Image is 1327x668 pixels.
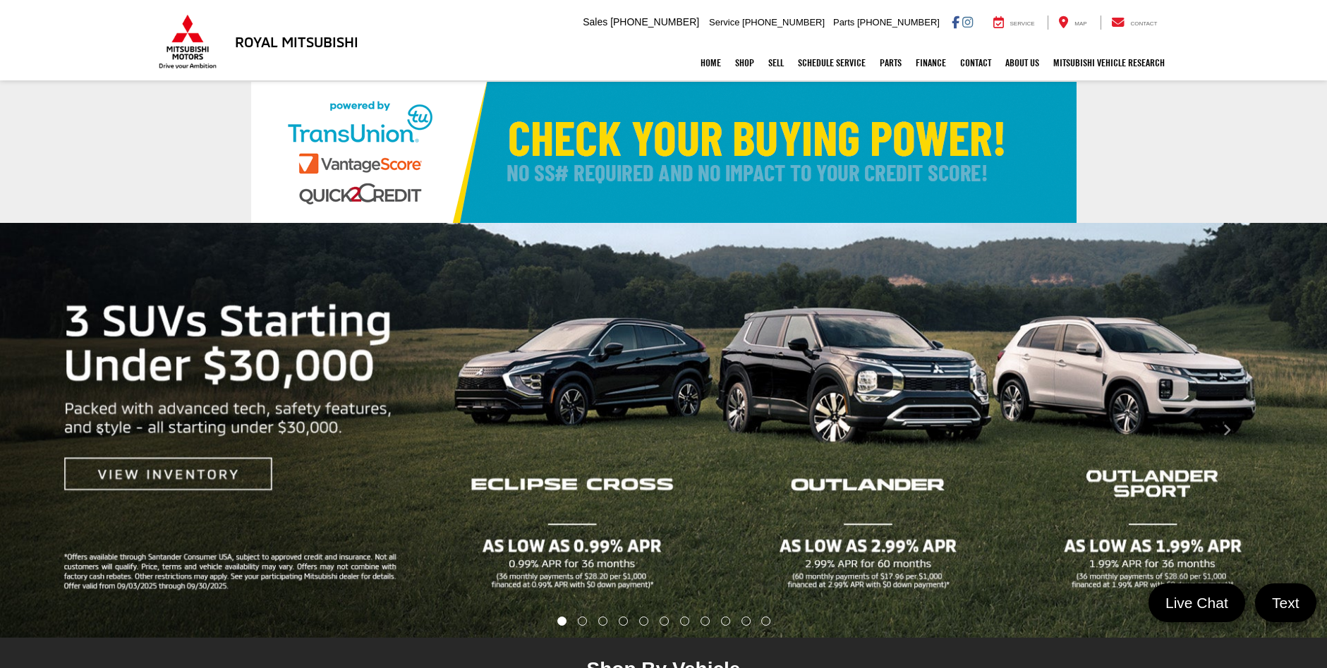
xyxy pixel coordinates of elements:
[857,17,940,28] span: [PHONE_NUMBER]
[873,45,909,80] a: Parts: Opens in a new tab
[952,16,959,28] a: Facebook: Click to visit our Facebook page
[721,617,730,626] li: Go to slide number 9.
[1149,583,1245,622] a: Live Chat
[1130,20,1157,27] span: Contact
[833,17,854,28] span: Parts
[235,34,358,49] h3: Royal Mitsubishi
[1265,593,1307,612] span: Text
[741,617,751,626] li: Go to slide number 10.
[680,617,689,626] li: Go to slide number 7.
[1128,251,1327,609] button: Click to view next picture.
[1048,16,1097,30] a: Map
[619,617,628,626] li: Go to slide number 4.
[709,17,739,28] span: Service
[953,45,998,80] a: Contact
[1010,20,1035,27] span: Service
[693,45,728,80] a: Home
[1046,45,1172,80] a: Mitsubishi Vehicle Research
[557,617,566,626] li: Go to slide number 1.
[791,45,873,80] a: Schedule Service: Opens in a new tab
[701,617,710,626] li: Go to slide number 8.
[598,617,607,626] li: Go to slide number 3.
[1074,20,1086,27] span: Map
[583,16,607,28] span: Sales
[761,45,791,80] a: Sell
[761,617,770,626] li: Go to slide number 11.
[1101,16,1168,30] a: Contact
[998,45,1046,80] a: About Us
[1255,583,1316,622] a: Text
[909,45,953,80] a: Finance
[1158,593,1235,612] span: Live Chat
[639,617,648,626] li: Go to slide number 5.
[578,617,587,626] li: Go to slide number 2.
[728,45,761,80] a: Shop
[962,16,973,28] a: Instagram: Click to visit our Instagram page
[610,16,699,28] span: [PHONE_NUMBER]
[156,14,219,69] img: Mitsubishi
[742,17,825,28] span: [PHONE_NUMBER]
[983,16,1046,30] a: Service
[660,617,669,626] li: Go to slide number 6.
[251,82,1077,223] img: Check Your Buying Power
